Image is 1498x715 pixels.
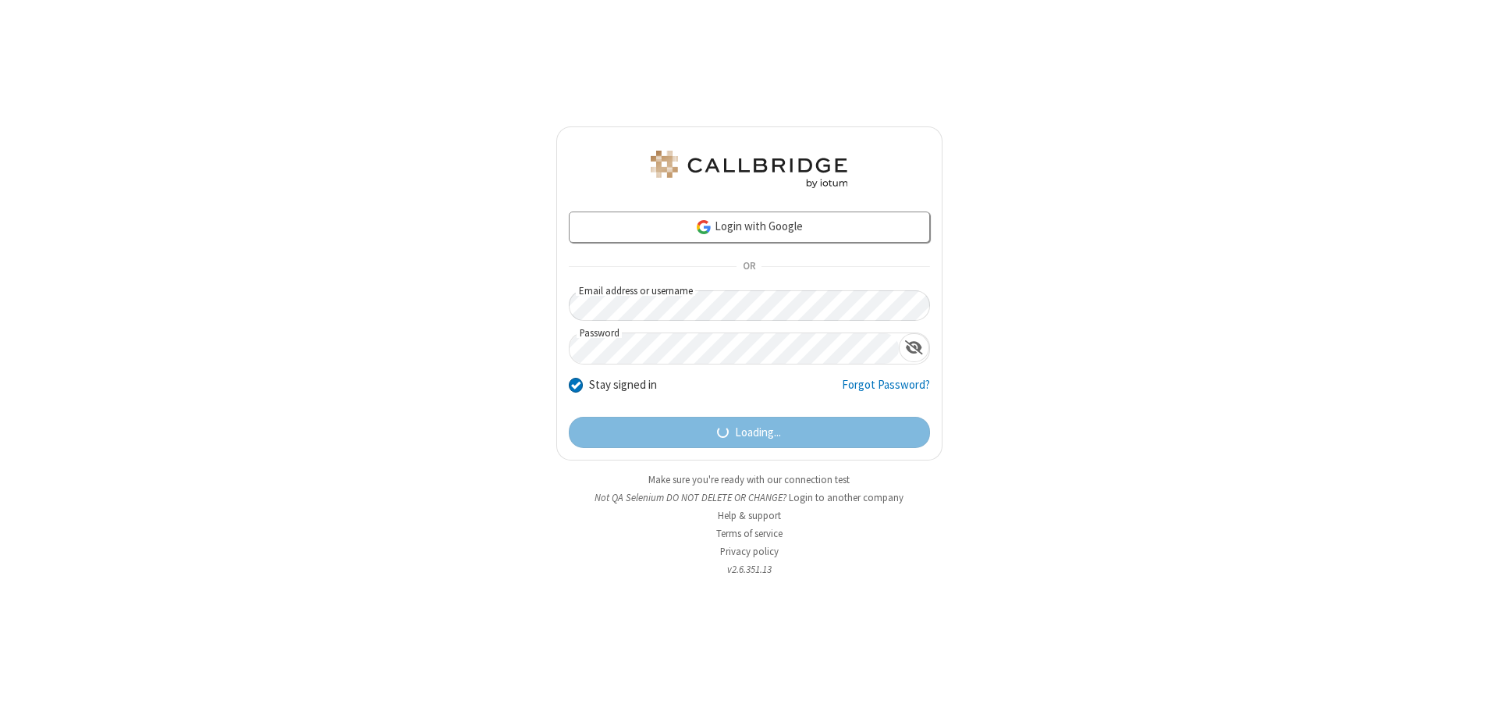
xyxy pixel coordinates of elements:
span: OR [737,256,761,278]
div: Show password [899,333,929,362]
li: Not QA Selenium DO NOT DELETE OR CHANGE? [556,490,942,505]
input: Email address or username [569,290,930,321]
button: Login to another company [789,490,903,505]
iframe: Chat [1459,674,1486,704]
a: Login with Google [569,212,930,243]
span: Loading... [735,424,781,442]
button: Loading... [569,417,930,448]
li: v2.6.351.13 [556,562,942,577]
input: Password [570,333,899,364]
img: google-icon.png [695,219,712,236]
a: Terms of service [716,527,783,540]
a: Make sure you're ready with our connection test [648,473,850,486]
a: Forgot Password? [842,376,930,406]
a: Help & support [718,509,781,522]
label: Stay signed in [589,376,657,394]
a: Privacy policy [720,545,779,558]
img: QA Selenium DO NOT DELETE OR CHANGE [648,151,850,188]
